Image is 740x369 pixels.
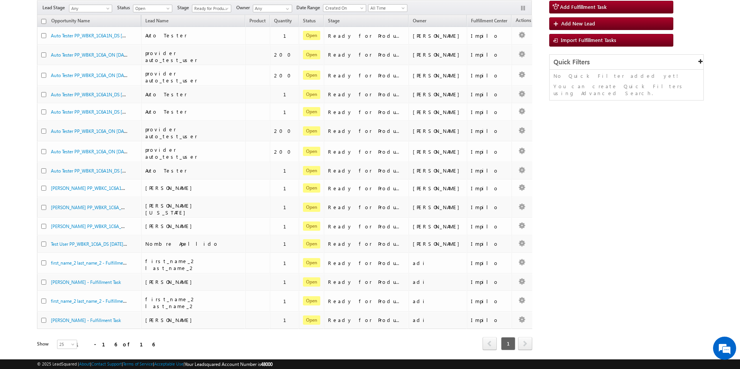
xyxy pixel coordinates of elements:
div: [PERSON_NAME] [413,72,463,79]
img: d_60004797649_company_0_60004797649 [13,40,32,50]
div: [PERSON_NAME] [413,185,463,192]
div: Ready for Production [328,148,405,155]
a: Contact Support [91,361,122,366]
span: Open [303,183,320,193]
div: [PERSON_NAME] [413,204,463,211]
span: Import Fulfillment Tasks [561,37,616,43]
span: [PERSON_NAME] [145,223,196,229]
a: first_name_2 last_name_2 - Fulfillment Task [51,259,136,266]
textarea: Type your message and hit 'Enter' [10,71,141,231]
div: Ready for Production [328,109,405,116]
div: 1 [283,91,296,98]
div: [PERSON_NAME] [413,127,463,134]
span: Open [303,147,320,156]
span: Open [303,50,320,59]
div: Impilo [471,298,508,305]
span: © 2025 LeadSquared | | | | | [37,361,272,368]
div: [PERSON_NAME] [413,51,463,58]
span: Open [133,5,170,12]
div: 1 [283,185,296,192]
div: [PERSON_NAME] [413,91,463,98]
a: Terms of Service [123,361,153,366]
div: Impilo [471,91,508,98]
div: 200 [274,72,296,79]
div: 1 [283,240,296,247]
div: 200 [274,148,296,155]
span: [PERSON_NAME][US_STATE] [145,202,196,216]
a: Quantity [270,17,296,27]
div: Impilo [471,167,508,174]
div: Ready for Production [328,317,405,324]
a: next [518,338,532,350]
div: Impilo [471,278,508,285]
a: Test User PP_WBKR_1C6A_DS [DATE] 8:30:01 PM [51,240,146,247]
span: Nombre Apellido [145,240,219,247]
div: Quick Filters [550,55,703,70]
div: adi [413,260,463,267]
a: 25 [57,340,77,349]
a: Opportunity Name [47,17,94,27]
span: Open [303,221,320,231]
div: 1 [283,223,296,230]
div: Show [37,340,51,347]
span: [PERSON_NAME] [145,278,196,285]
span: Open [303,70,320,80]
span: provider auto_test_user [145,126,197,139]
div: Impilo [471,317,508,324]
a: [PERSON_NAME] PP_WBKR_1C6A_DS [DATE] 8:35:13 PM [51,223,164,229]
span: Owner [236,4,253,11]
div: [PERSON_NAME] [413,240,463,247]
div: Ready for Production [328,278,405,285]
span: Ready for Production [192,5,229,12]
span: Lead Name [141,17,172,27]
div: 1 [283,298,296,305]
p: No Quick Filter added yet! [553,72,700,79]
span: 1 [501,337,515,350]
a: Stage [324,17,343,27]
div: Ready for Production [328,204,405,211]
div: Ready for Production [328,260,405,267]
div: 1 [283,167,296,174]
div: [PERSON_NAME] [413,148,463,155]
div: 200 [274,51,296,58]
span: first_name_2 last_name_2 [145,258,196,271]
div: Ready for Production [328,127,405,134]
div: Ready for Production [328,91,405,98]
span: Owner [413,18,426,23]
span: prev [483,337,497,350]
div: Impilo [471,148,508,155]
div: Ready for Production [328,72,405,79]
a: Auto Tester PP_WBKR_1C6A_ON [DATE] 11:05:46 AM [51,51,156,58]
span: Add Fulfillment Task [560,3,607,10]
span: Open [303,126,320,136]
span: Open [303,166,320,175]
a: Auto Tester PP_WBKR_1C6A1N_DS [DATE] 11:06:37 AM [51,167,160,174]
div: [PERSON_NAME] [413,167,463,174]
span: Auto Tester [145,108,187,115]
input: Type to Search [253,5,292,12]
a: Auto Tester PP_WBKR_1C6A_ON [DATE] 11:06:37 AM [51,148,156,154]
span: Stage [328,18,340,23]
span: Open [303,107,320,116]
div: [PERSON_NAME] [413,109,463,116]
div: Impilo [471,32,508,39]
a: Acceptable Use [154,361,183,366]
a: [PERSON_NAME] - Fulfillment Task [51,279,121,285]
span: Quantity [274,18,292,23]
span: Auto Tester [145,32,187,39]
div: Impilo [471,72,508,79]
span: Add New Lead [561,20,595,27]
span: [PERSON_NAME] [145,317,196,323]
div: 1 [283,204,296,211]
div: [PERSON_NAME] [413,32,463,39]
a: [PERSON_NAME] PP_WBKC_1C6A1M2N_DS_E [DATE] 3:07:56 AM [51,184,181,191]
div: 1 [283,32,296,39]
a: Any [69,5,112,12]
span: Open [303,277,320,287]
div: Chat with us now [40,40,129,50]
div: 1 [283,109,296,116]
span: Any [69,5,109,12]
span: Open [303,203,320,212]
a: Created On [323,4,366,12]
div: Impilo [471,223,508,230]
